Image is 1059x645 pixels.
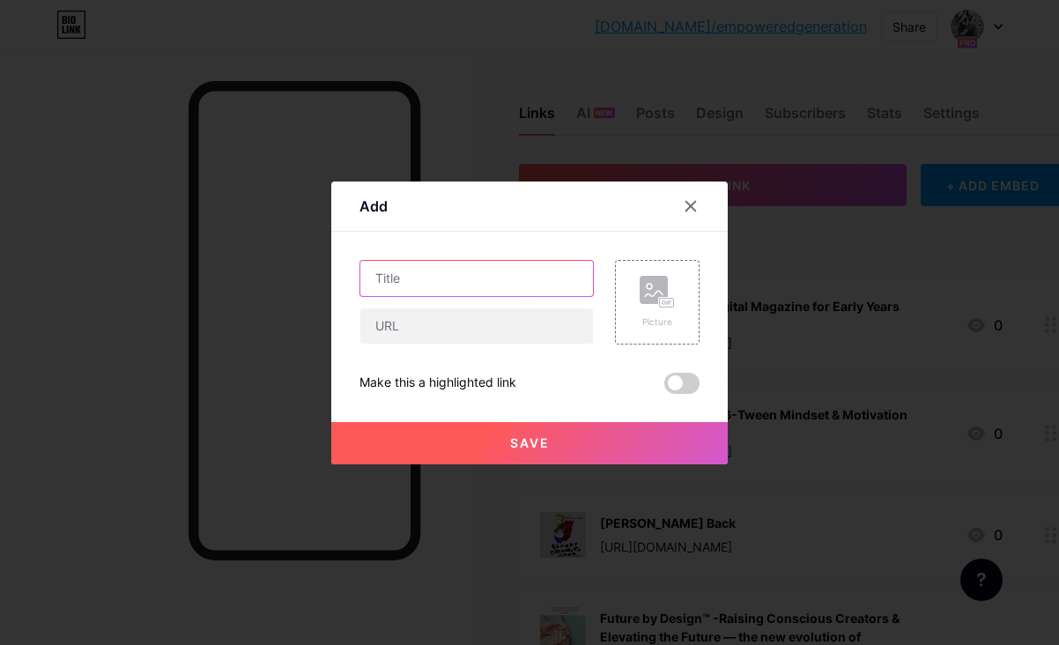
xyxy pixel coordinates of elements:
div: Picture [640,315,675,329]
button: Save [331,422,728,464]
input: Title [360,261,593,296]
div: Make this a highlighted link [359,373,516,394]
div: Add [359,196,388,217]
input: URL [360,308,593,344]
span: Save [510,435,550,450]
